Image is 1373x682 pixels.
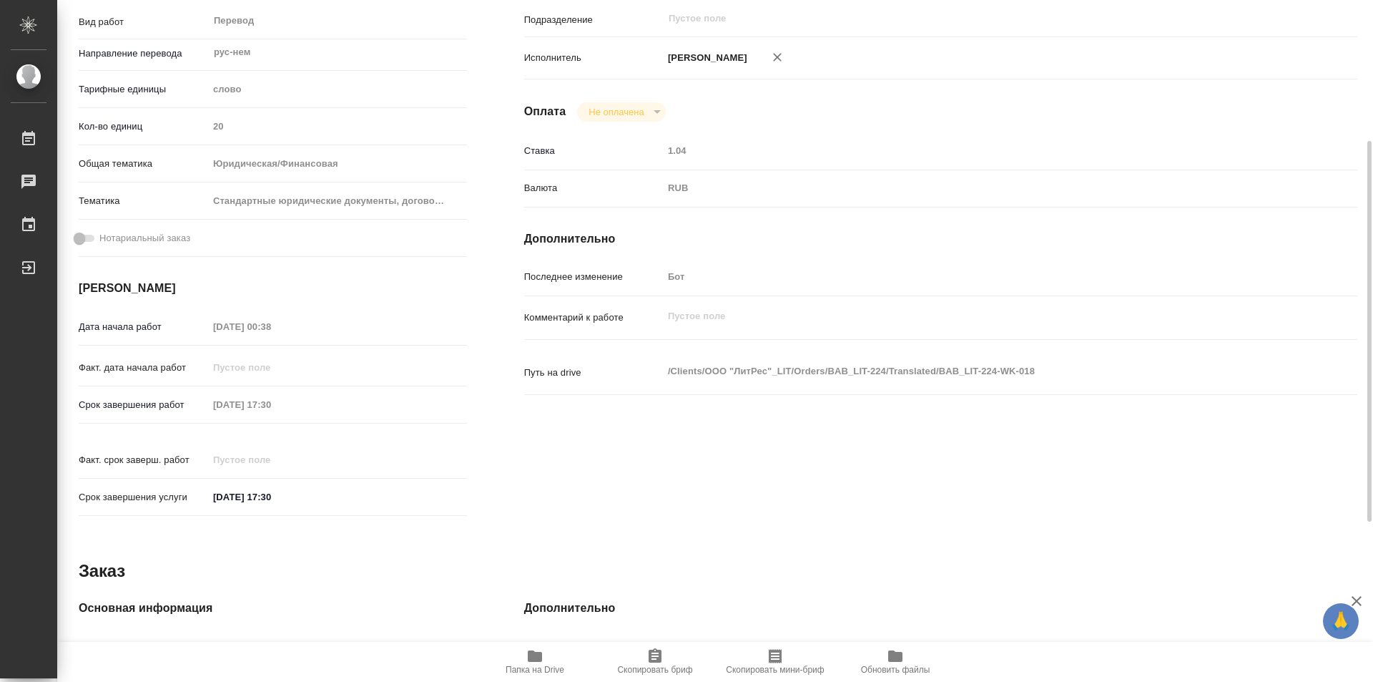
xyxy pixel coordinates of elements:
[79,640,208,654] p: Код заказа
[1323,603,1359,639] button: 🙏
[715,642,835,682] button: Скопировать мини-бриф
[79,560,125,583] h2: Заказ
[99,231,190,245] span: Нотариальный заказ
[524,640,663,654] p: Путь на drive
[208,357,333,378] input: Пустое поле
[577,102,665,122] div: Не оплачена
[524,144,663,158] p: Ставка
[208,487,333,507] input: ✎ Введи что-нибудь
[208,77,467,102] div: слово
[663,266,1288,287] input: Пустое поле
[79,398,208,412] p: Срок завершения работ
[79,194,208,208] p: Тематика
[79,490,208,505] p: Срок завершения услуги
[208,449,333,470] input: Пустое поле
[208,152,467,176] div: Юридическая/Финансовая
[79,320,208,334] p: Дата начала работ
[617,665,692,675] span: Скопировать бриф
[663,140,1288,161] input: Пустое поле
[79,280,467,297] h4: [PERSON_NAME]
[861,665,930,675] span: Обновить файлы
[208,189,467,213] div: Стандартные юридические документы, договоры, уставы
[524,311,663,325] p: Комментарий к работе
[1329,606,1353,636] span: 🙏
[79,82,208,97] p: Тарифные единицы
[524,103,566,120] h4: Оплата
[524,13,663,27] p: Подразделение
[667,10,1254,27] input: Пустое поле
[835,642,955,682] button: Обновить файлы
[663,359,1288,384] textarea: /Clients/ООО "ЛитРес"_LIT/Orders/BAB_LIT-224/Translated/BAB_LIT-224-WK-018
[79,15,208,29] p: Вид работ
[524,600,1357,617] h4: Дополнительно
[524,181,663,195] p: Валюта
[506,665,564,675] span: Папка на Drive
[524,366,663,380] p: Путь на drive
[208,394,333,415] input: Пустое поле
[208,636,467,657] input: Пустое поле
[208,316,333,337] input: Пустое поле
[208,116,467,137] input: Пустое поле
[79,453,208,467] p: Факт. срок заверш. работ
[584,106,648,118] button: Не оплачена
[726,665,824,675] span: Скопировать мини-бриф
[79,120,208,134] p: Кол-во единиц
[663,51,747,65] p: [PERSON_NAME]
[524,270,663,284] p: Последнее изменение
[524,51,663,65] p: Исполнитель
[762,42,793,73] button: Удалить исполнителя
[663,176,1288,200] div: RUB
[79,600,467,617] h4: Основная информация
[79,157,208,171] p: Общая тематика
[475,642,595,682] button: Папка на Drive
[524,230,1357,248] h4: Дополнительно
[663,636,1288,657] input: Пустое поле
[595,642,715,682] button: Скопировать бриф
[79,361,208,375] p: Факт. дата начала работ
[79,47,208,61] p: Направление перевода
